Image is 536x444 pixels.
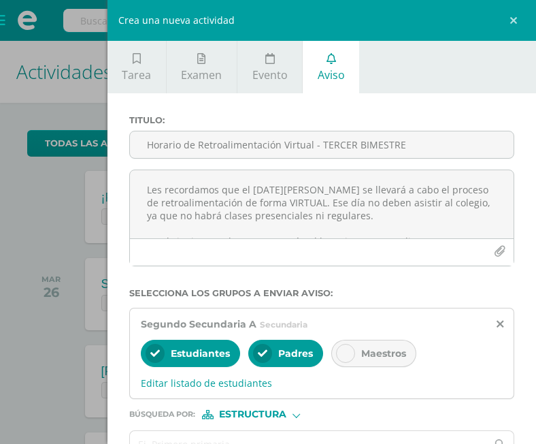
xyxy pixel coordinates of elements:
[219,411,286,418] span: Estructura
[130,131,514,158] input: Titulo
[129,115,514,125] label: Titulo :
[107,41,166,93] a: Tarea
[167,41,237,93] a: Examen
[202,410,304,419] div: [object Object]
[361,347,406,360] span: Maestros
[141,377,503,390] span: Editar listado de estudiantes
[303,41,359,93] a: Aviso
[122,67,151,82] span: Tarea
[252,67,288,82] span: Evento
[237,41,302,93] a: Evento
[278,347,313,360] span: Padres
[141,318,256,330] span: Segundo Secundaria A
[318,67,345,82] span: Aviso
[181,67,222,82] span: Examen
[129,288,514,298] label: Selecciona los grupos a enviar aviso :
[129,411,195,418] span: Búsqueda por :
[260,319,307,330] span: Secundaria
[130,170,514,238] textarea: Queridos estudiantes, Les recordamos que el [DATE][PERSON_NAME] se llevará a cabo el proceso de r...
[171,347,230,360] span: Estudiantes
